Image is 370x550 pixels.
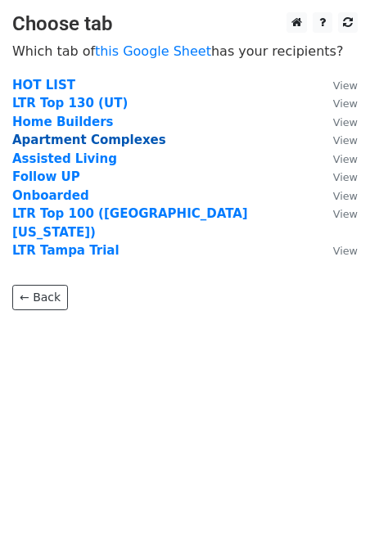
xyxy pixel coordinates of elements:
a: ← Back [12,285,68,310]
small: View [333,171,358,183]
small: View [333,190,358,202]
h3: Choose tab [12,12,358,36]
a: Assisted Living [12,151,117,166]
a: LTR Tampa Trial [12,243,120,258]
a: View [317,115,358,129]
small: View [333,153,358,165]
a: View [317,133,358,147]
a: this Google Sheet [95,43,211,59]
a: Onboarded [12,188,89,203]
a: LTR Top 130 (UT) [12,96,128,110]
iframe: Chat Widget [288,471,370,550]
a: Apartment Complexes [12,133,166,147]
a: Follow UP [12,169,80,184]
a: View [317,206,358,221]
a: Home Builders [12,115,114,129]
a: View [317,169,358,184]
small: View [333,116,358,128]
a: LTR Top 100 ([GEOGRAPHIC_DATA][US_STATE]) [12,206,248,240]
small: View [333,79,358,92]
a: HOT LIST [12,78,75,92]
a: View [317,188,358,203]
small: View [333,245,358,257]
small: View [333,134,358,147]
a: View [317,151,358,166]
p: Which tab of has your recipients? [12,43,358,60]
small: View [333,208,358,220]
a: View [317,96,358,110]
a: View [317,78,358,92]
small: View [333,97,358,110]
a: View [317,243,358,258]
